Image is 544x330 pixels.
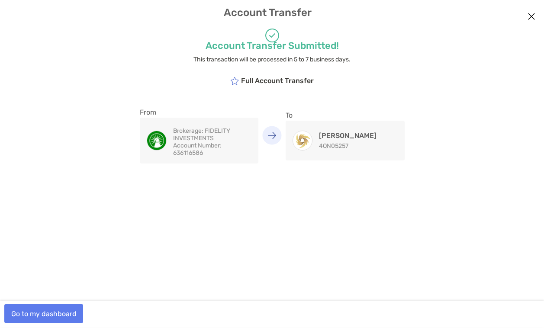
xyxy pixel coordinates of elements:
button: Close modal [525,10,538,23]
span: Account Number: [173,142,222,149]
p: 636116586 [173,142,252,157]
p: From [140,107,259,118]
span: Brokerage: [173,127,203,135]
h5: Full Account Transfer [230,76,314,85]
h6: This transaction will be processed in 5 to 7 business days. [130,56,414,63]
p: To [286,110,405,121]
p: 4QN05257 [319,142,377,150]
img: Roth IRA [293,131,312,150]
img: Icon arrow [268,131,277,139]
button: Go to my dashboard [4,304,83,323]
h4: Account Transfer Submitted! [130,40,414,51]
h4: [PERSON_NAME] [319,131,377,140]
img: image [147,131,166,150]
p: FIDELITY INVESTMENTS [173,127,252,142]
h4: Account Transfer [8,6,537,19]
